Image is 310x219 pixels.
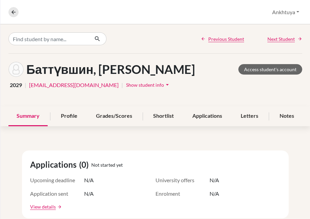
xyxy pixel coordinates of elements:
a: Next Student [267,35,302,43]
span: Application sent [30,190,84,198]
div: Shortlist [145,106,182,126]
span: N/A [84,190,94,198]
span: Upcoming deadline [30,176,84,184]
a: View details [30,203,56,210]
span: | [121,81,123,89]
img: МИШЭЭЛ Баттүвшин's avatar [8,62,24,77]
span: Enrolment [156,190,210,198]
button: Show student infoarrow_drop_down [126,80,171,90]
h1: Баттүвшин, [PERSON_NAME] [26,62,195,77]
span: Show student info [126,82,164,88]
div: Applications [184,106,230,126]
div: Notes [271,106,302,126]
a: Previous Student [201,35,244,43]
div: Summary [8,106,48,126]
span: Not started yet [91,161,123,168]
span: 2029 [10,81,22,89]
span: Next Student [267,35,295,43]
a: arrow_forward [56,204,62,209]
i: arrow_drop_down [164,81,171,88]
div: Profile [53,106,86,126]
a: Access student's account [238,64,302,75]
span: N/A [210,176,219,184]
span: Previous Student [208,35,244,43]
input: Find student by name... [8,32,89,45]
button: Ankhtuya [269,6,302,19]
div: Letters [233,106,266,126]
span: N/A [84,176,94,184]
a: [EMAIL_ADDRESS][DOMAIN_NAME] [29,81,119,89]
div: Grades/Scores [88,106,140,126]
span: University offers [156,176,210,184]
span: N/A [210,190,219,198]
span: (0) [79,159,91,171]
span: Applications [30,159,79,171]
span: | [25,81,26,89]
